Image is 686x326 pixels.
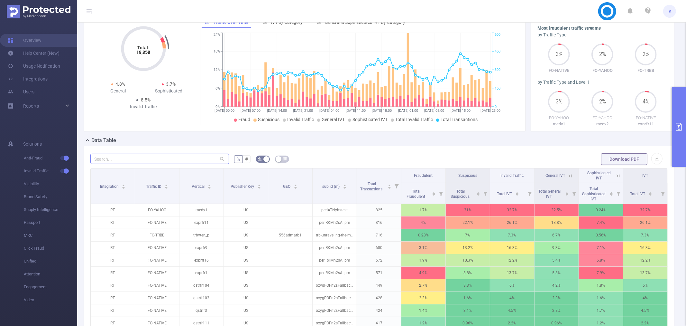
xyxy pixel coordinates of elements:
[313,204,357,216] p: periATNyhstest
[179,242,224,254] p: exprfr9
[166,81,176,87] span: 3.7%
[135,279,179,292] p: FO-NATIVE
[401,304,445,317] p: 1.4%
[401,292,445,304] p: 2.3%
[287,117,314,122] span: Invalid Traffic
[623,267,667,279] p: 13.7%
[179,216,224,229] p: exprfr11
[490,267,534,279] p: 13.7%
[565,191,569,195] div: Sort
[537,67,581,74] p: FO-NATIVE
[481,183,490,204] i: Filter menu
[313,267,357,279] p: periRKMn2sAllpm
[24,152,77,165] span: Anti-Fraud
[343,184,347,187] div: Sort
[24,268,77,281] span: Attention
[451,189,471,199] span: Total Suspicious
[515,191,519,195] div: Sort
[490,292,534,304] p: 4%
[143,88,194,94] div: Sophisticated
[582,187,606,201] span: Total Sophisticated IVT
[8,72,48,85] a: Integrations
[91,292,135,304] p: RT
[624,121,668,127] p: exprfr11
[214,49,220,53] tspan: 18%
[294,184,297,186] i: icon: caret-up
[135,292,179,304] p: FO-NATIVE
[630,192,646,196] span: Total IVT
[668,5,672,18] span: IK
[535,292,579,304] p: 2.3%
[24,177,77,190] span: Visibility
[122,184,125,186] i: icon: caret-up
[241,109,261,113] tspan: [DATE] 07:00
[535,216,579,229] p: 18.8%
[643,173,648,178] span: IVT
[579,254,623,266] p: 6.8%
[495,86,500,91] tspan: 150
[322,117,345,122] span: General IVT
[609,191,613,195] div: Sort
[245,157,248,162] span: #
[179,254,224,266] p: exprfr16
[525,183,534,204] i: Filter menu
[91,267,135,279] p: RT
[319,109,339,113] tspan: [DATE] 04:00
[548,52,570,57] span: 3%
[424,109,444,113] tspan: [DATE] 08:00
[565,191,569,193] i: icon: caret-up
[538,189,561,199] span: Total General IVT
[165,184,168,186] i: icon: caret-up
[224,279,268,292] p: US
[179,279,224,292] p: qstrfr104
[93,88,143,94] div: General
[135,216,179,229] p: FO-NATIVE
[224,292,268,304] p: US
[535,279,579,292] p: 4.2%
[441,117,478,122] span: Total Transactions
[135,242,179,254] p: FO-NATIVE
[579,204,623,216] p: 0.24%
[579,242,623,254] p: 7.1%
[357,292,401,304] p: 428
[446,304,490,317] p: 3.1%
[313,292,357,304] p: oxygFOFn2sFallbackPm
[357,242,401,254] p: 680
[24,293,77,306] span: Video
[490,304,534,317] p: 4.5%
[476,191,480,195] div: Sort
[357,304,401,317] p: 424
[414,173,433,178] span: Fraudulent
[458,173,477,178] span: Suspicious
[224,267,268,279] p: US
[313,254,357,266] p: periRKMn2sAllpm
[224,229,268,241] p: US
[258,157,262,161] i: icon: bg-colors
[357,254,401,266] p: 572
[91,216,135,229] p: RT
[207,184,211,187] div: Sort
[446,229,490,241] p: 7%
[91,137,116,144] h2: Data Table
[401,267,445,279] p: 4.9%
[591,52,613,57] span: 2%
[116,81,125,87] span: 4.8%
[516,191,519,193] i: icon: caret-up
[624,115,668,121] p: FO-NATIVE
[237,157,240,162] span: %
[135,229,179,241] p: FO-TRBB
[135,204,179,216] p: FO-YAHOO
[432,191,436,193] i: icon: caret-up
[135,254,179,266] p: FO-NATIVE
[535,267,579,279] p: 5.8%
[357,216,401,229] p: 816
[100,184,120,189] span: Integration
[208,186,211,188] i: icon: caret-down
[224,216,268,229] p: US
[579,304,623,317] p: 1.7%
[357,229,401,241] p: 716
[224,242,268,254] p: US
[179,229,224,241] p: trbyten_p
[215,109,234,113] tspan: [DATE] 00:00
[407,189,426,199] span: Total Fraudulent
